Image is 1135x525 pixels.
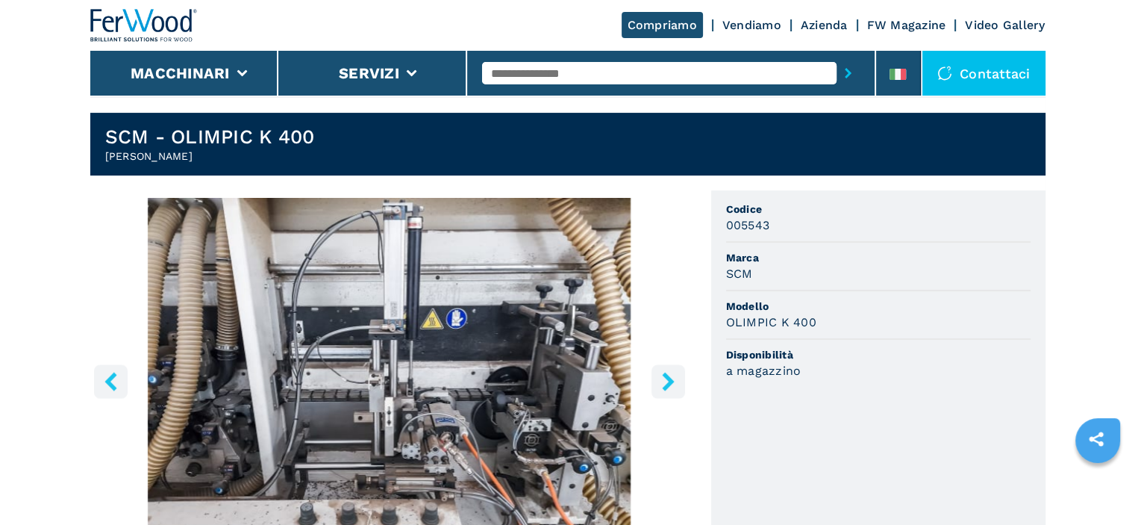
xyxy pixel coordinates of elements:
[726,250,1031,265] span: Marca
[622,12,703,38] a: Compriamo
[922,51,1045,96] div: Contattaci
[651,364,685,398] button: right-button
[339,64,399,82] button: Servizi
[131,64,230,82] button: Macchinari
[726,314,816,331] h3: OLIMPIC K 400
[965,18,1045,32] a: Video Gallery
[726,299,1031,314] span: Modello
[726,217,770,234] h3: 005543
[867,18,946,32] a: FW Magazine
[105,125,315,149] h1: SCM - OLIMPIC K 400
[937,66,952,81] img: Contattaci
[1078,420,1115,458] a: sharethis
[105,149,315,164] h2: [PERSON_NAME]
[726,265,753,282] h3: SCM
[726,362,801,379] h3: a magazzino
[726,202,1031,217] span: Codice
[801,18,848,32] a: Azienda
[90,9,198,42] img: Ferwood
[1072,458,1124,514] iframe: Chat
[722,18,781,32] a: Vendiamo
[837,56,860,90] button: submit-button
[94,364,128,398] button: left-button
[726,347,1031,362] span: Disponibilità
